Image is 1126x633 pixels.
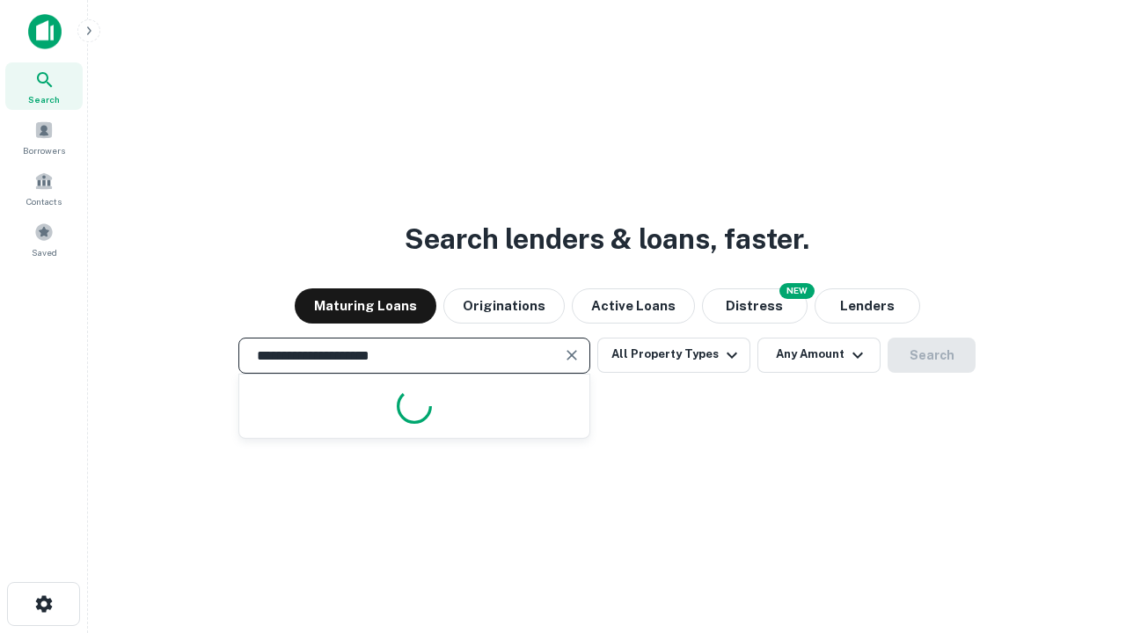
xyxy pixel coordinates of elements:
button: All Property Types [597,338,750,373]
a: Borrowers [5,113,83,161]
button: Originations [443,288,565,324]
button: Lenders [815,288,920,324]
span: Search [28,92,60,106]
button: Maturing Loans [295,288,436,324]
iframe: Chat Widget [1038,492,1126,577]
h3: Search lenders & loans, faster. [405,218,809,260]
button: Active Loans [572,288,695,324]
button: Search distressed loans with lien and other non-mortgage details. [702,288,808,324]
button: Clear [559,343,584,367]
span: Saved [32,245,57,259]
a: Contacts [5,164,83,212]
div: NEW [779,283,815,299]
button: Any Amount [757,338,881,373]
span: Contacts [26,194,62,208]
span: Borrowers [23,143,65,157]
img: capitalize-icon.png [28,14,62,49]
a: Search [5,62,83,110]
a: Saved [5,215,83,263]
